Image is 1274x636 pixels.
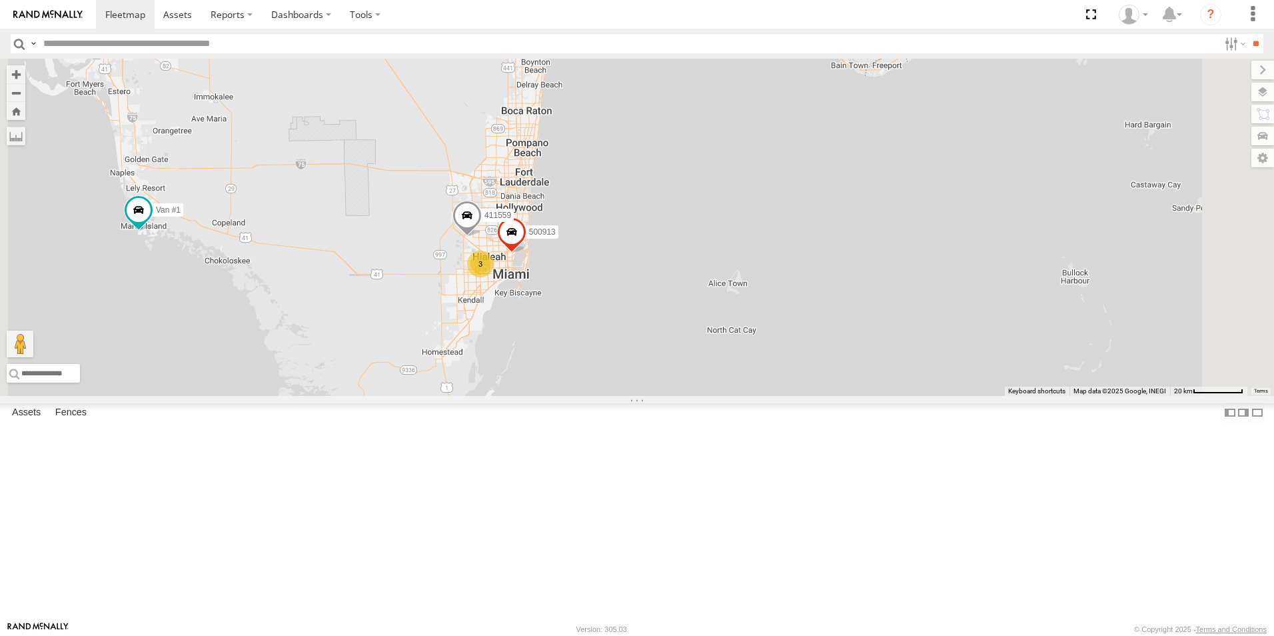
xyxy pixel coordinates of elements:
[156,205,181,215] span: Van #1
[5,403,47,422] label: Assets
[1251,149,1274,167] label: Map Settings
[1073,387,1166,395] span: Map data ©2025 Google, INEGI
[1251,403,1264,423] label: Hide Summary Table
[1254,389,1268,394] a: Terms
[13,10,83,19] img: rand-logo.svg
[28,34,39,53] label: Search Query
[1174,387,1193,395] span: 20 km
[1134,625,1267,633] div: © Copyright 2025 -
[1223,403,1237,423] label: Dock Summary Table to the Left
[7,127,25,145] label: Measure
[7,102,25,120] button: Zoom Home
[1114,5,1153,25] div: Chino Castillo
[7,623,69,636] a: Visit our Website
[467,251,494,277] div: 3
[1170,387,1247,396] button: Map Scale: 20 km per 72 pixels
[1219,34,1248,53] label: Search Filter Options
[1237,403,1250,423] label: Dock Summary Table to the Right
[484,211,511,221] span: 411559
[49,403,93,422] label: Fences
[7,65,25,83] button: Zoom in
[529,228,556,237] span: 500913
[1200,4,1221,25] i: ?
[1008,387,1065,396] button: Keyboard shortcuts
[1196,625,1267,633] a: Terms and Conditions
[7,331,33,357] button: Drag Pegman onto the map to open Street View
[7,83,25,102] button: Zoom out
[576,625,627,633] div: Version: 305.03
